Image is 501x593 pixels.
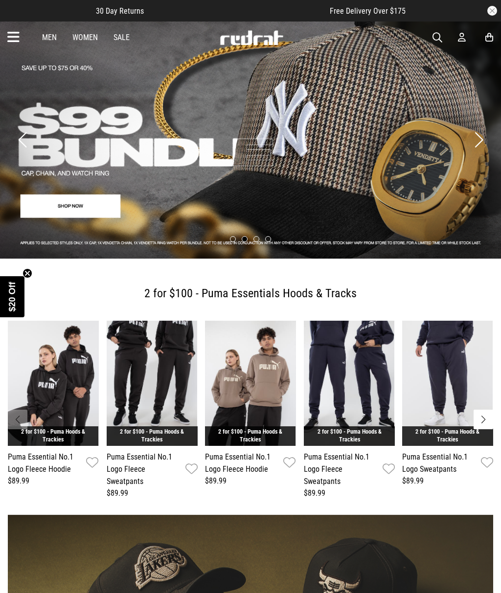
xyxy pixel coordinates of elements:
[219,30,284,45] img: Redrat logo
[96,6,144,16] span: 30 Day Returns
[205,475,296,487] div: $89.99
[218,428,282,443] a: 2 for $100 - Puma Hoods & Trackies
[8,475,99,487] div: $89.99
[402,321,493,487] div: 5 / 6
[8,321,99,446] img: Puma Essential No.1 Logo Fleece Hoodie in Black
[8,410,27,429] button: Previous slide
[8,451,83,475] a: Puma Essential No.1 Logo Fleece Hoodie
[304,487,395,499] div: $89.99
[42,33,57,42] a: Men
[330,6,406,16] span: Free Delivery Over $175
[16,284,485,303] h2: 2 for $100 - Puma Essentials Hoods & Tracks
[23,268,32,278] button: Close teaser
[472,129,485,151] button: Next slide
[304,321,395,446] img: Puma Essential No.1 Logo Fleece Sweatpants in Blue
[205,451,280,475] a: Puma Essential No.1 Logo Fleece Hoodie
[72,33,98,42] a: Women
[21,428,85,443] a: 2 for $100 - Puma Hoods & Trackies
[402,451,477,475] a: Puma Essential No.1 Logo Sweatpants
[317,428,381,443] a: 2 for $100 - Puma Hoods & Trackies
[205,321,296,446] img: Puma Essential No.1 Logo Fleece Hoodie in Brown
[205,321,296,487] div: 3 / 6
[7,282,17,311] span: $20 Off
[163,6,310,16] iframe: Customer reviews powered by Trustpilot
[304,451,379,487] a: Puma Essential No.1 Logo Fleece Sweatpants
[107,321,198,446] img: Puma Essential No.1 Logo Fleece Sweatpants in Black
[416,428,480,443] a: 2 for $100 - Puma Hoods & Trackies
[16,129,29,151] button: Previous slide
[107,487,198,499] div: $89.99
[402,321,493,446] img: Puma Essential No.1 Logo Sweatpants in Blue
[120,428,184,443] a: 2 for $100 - Puma Hoods & Trackies
[107,451,182,487] a: Puma Essential No.1 Logo Fleece Sweatpants
[114,33,130,42] a: Sale
[402,475,493,487] div: $89.99
[107,321,198,499] div: 2 / 6
[8,321,99,487] div: 1 / 6
[304,321,395,499] div: 4 / 6
[474,410,493,429] button: Next slide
